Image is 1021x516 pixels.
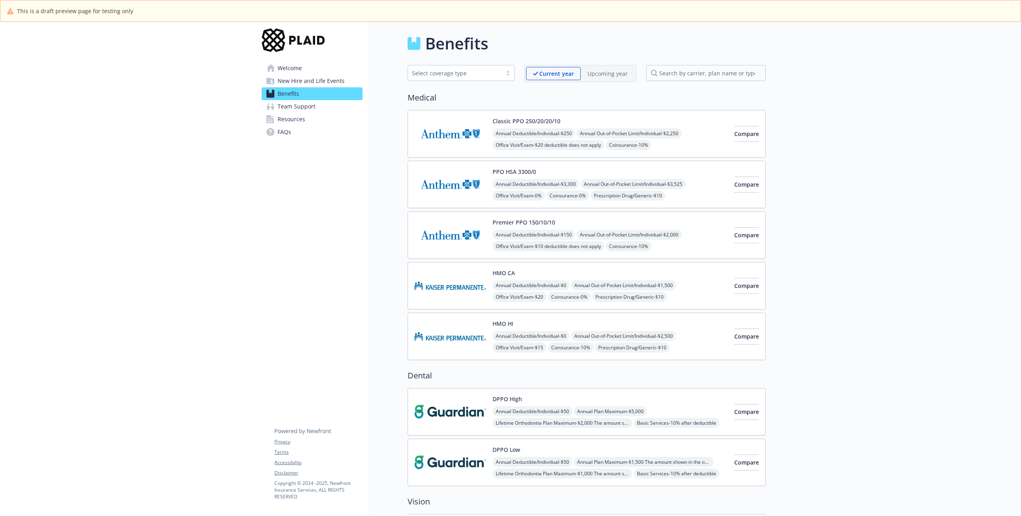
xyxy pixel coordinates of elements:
span: Prescription Drug/Generic - $10 [595,343,670,353]
span: Basic Services - 10% after deductible [634,418,719,428]
span: Compare [734,231,759,239]
span: Compare [734,181,759,188]
button: Compare [734,404,759,420]
img: Anthem Blue Cross carrier logo [414,117,486,151]
p: Copyright © 2024 - 2025 , Newfront Insurance Services, ALL RIGHTS RESERVED [274,480,362,500]
span: Annual Out-of-Pocket Limit/Individual - $3,525 [581,179,686,189]
h2: Dental [408,370,766,382]
span: Annual Deductible/Individual - $250 [493,128,575,138]
span: Coinsurance - 10% [606,140,651,150]
input: search by carrier, plan name or type [646,65,766,81]
span: Office Visit/Exam - $15 [493,343,546,353]
button: HMO HI [493,319,513,328]
button: Classic PPO 250/20/20/10 [493,117,560,125]
a: Welcome [262,62,363,75]
span: Annual Plan Maximum - $1,500 The amount shown in the out of network field is your combined Calend... [574,457,714,467]
button: Premier PPO 150/10/10 [493,218,555,226]
span: Annual Deductible/Individual - $0 [493,331,570,341]
span: Annual Out-of-Pocket Limit/Individual - $2,000 [577,230,682,240]
span: Coinsurance - 10% [606,241,651,251]
span: Annual Out-of-Pocket Limit/Individual - $2,250 [577,128,682,138]
span: Compare [734,408,759,416]
img: Anthem Blue Cross carrier logo [414,167,486,201]
span: Office Visit/Exam - $10 deductible does not apply [493,241,604,251]
span: Office Visit/Exam - $20 deductible does not apply [493,140,604,150]
span: Basic Services - 10% after deductible [634,469,719,479]
span: Team Support [278,100,315,113]
a: Disclaimer [274,469,362,477]
button: Compare [734,278,759,294]
span: Annual Deductible/Individual - $150 [493,230,575,240]
button: PPO HSA 3300/0 [493,167,536,176]
button: Compare [734,126,759,142]
img: Kaiser Permanente of Hawaii carrier logo [414,319,486,353]
a: Resources [262,113,363,126]
span: Annual Plan Maximum - $5,000 [574,406,647,416]
span: Annual Out-of-Pocket Limit/Individual - $2,500 [571,331,676,341]
span: This is a draft preview page for testing only [17,7,133,15]
span: Office Visit/Exam - $20 [493,292,546,302]
button: DPPO Low [493,445,520,454]
h1: Benefits [425,32,488,55]
a: Benefits [262,87,363,100]
button: Compare [734,329,759,345]
img: Kaiser Permanente Insurance Company carrier logo [414,269,486,303]
div: Select coverage type [412,69,498,77]
span: Lifetime Orthodontia Plan Maximum - $1,000 The amount shown in the out of network field is your c... [493,469,632,479]
a: Terms [274,449,362,456]
span: Annual Deductible/Individual - $0 [493,280,570,290]
a: Privacy [274,438,362,445]
button: Compare [734,177,759,193]
span: Lifetime Orthodontia Plan Maximum - $2,000 The amount shown in the out of network field is your c... [493,418,632,428]
span: Welcome [278,62,302,75]
img: Anthem Blue Cross carrier logo [414,218,486,252]
span: Resources [278,113,305,126]
button: Compare [734,227,759,243]
span: Annual Deductible/Individual - $50 [493,457,572,467]
span: Compare [734,333,759,340]
a: FAQs [262,126,363,138]
a: Accessibility [274,459,362,466]
span: Prescription Drug/Generic - $10 [592,292,667,302]
button: DPPO High [493,395,522,403]
span: Office Visit/Exam - 0% [493,191,545,201]
span: Annual Out-of-Pocket Limit/Individual - $1,500 [571,280,676,290]
span: Coinsurance - 10% [548,343,593,353]
h2: Vision [408,496,766,508]
a: New Hire and Life Events [262,75,363,87]
span: Compare [734,282,759,290]
img: Guardian carrier logo [414,395,486,429]
span: Annual Deductible/Individual - $50 [493,406,572,416]
p: Current year [539,69,574,78]
button: HMO CA [493,269,515,277]
a: Team Support [262,100,363,113]
h2: Medical [408,92,766,104]
span: Annual Deductible/Individual - $3,300 [493,179,579,189]
span: New Hire and Life Events [278,75,345,87]
span: Coinsurance - 0% [548,292,591,302]
span: Compare [734,459,759,466]
p: Upcoming year [587,69,628,78]
span: Coinsurance - 0% [546,191,589,201]
span: FAQs [278,126,291,138]
img: Guardian carrier logo [414,445,486,479]
span: Benefits [278,87,299,100]
span: Compare [734,130,759,138]
button: Compare [734,455,759,471]
span: Prescription Drug/Generic - $10 [591,191,665,201]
